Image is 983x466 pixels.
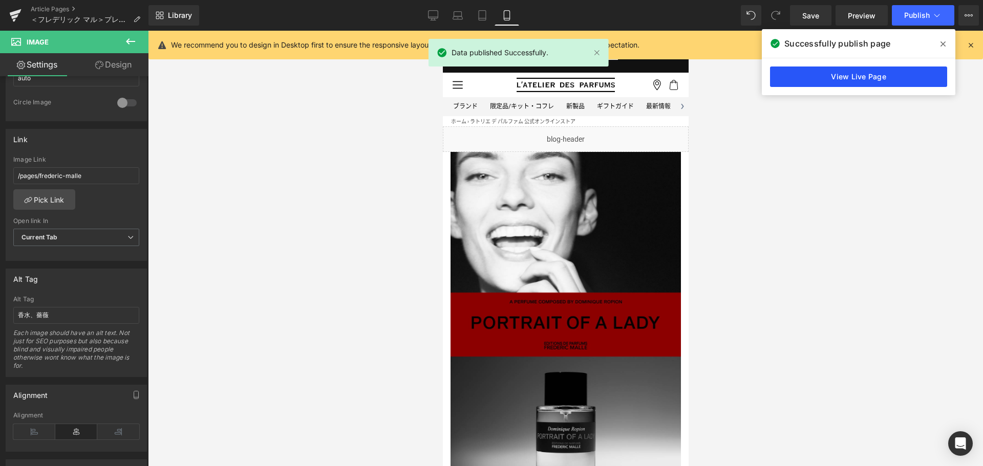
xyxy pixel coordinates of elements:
[802,10,819,21] span: Save
[13,217,139,225] div: Open link In
[13,329,139,376] div: Each image should have an alt text. Not just for SEO purposes but also because blind and visually...
[13,98,107,109] div: Circle Image
[123,71,142,81] a: 新製品
[8,86,133,96] nav: breadcrumbs
[741,5,761,26] button: Undo
[154,71,191,81] a: ギフトガイド
[13,307,139,324] input: Your alt tags go here
[203,71,228,81] a: 最新情報
[25,88,26,94] span: ›
[171,39,639,51] p: We recommend you to design in Desktop first to ensure the responsive layout would display correct...
[765,5,786,26] button: Redo
[784,37,890,50] span: Successfully publish page
[13,385,48,400] div: Alignment
[168,11,192,20] span: Library
[904,11,930,19] span: Publish
[13,189,75,210] a: Pick Link
[13,129,28,144] div: Link
[74,47,172,62] img: ラトリエ デ パルファム 公式オンラインストア
[10,71,35,81] a: ブランド
[495,5,519,26] a: Mobile
[13,156,139,163] div: Image Link
[958,5,979,26] button: More
[31,15,129,24] span: ＜フレデリック マル＞プレゼントキャンペーン開催中！
[225,63,242,87] p: ›
[47,71,111,81] a: 限定品/キット・コフレ
[470,5,495,26] a: Tablet
[445,5,470,26] a: Laptop
[13,412,139,419] div: Alignment
[421,5,445,26] a: Desktop
[148,5,199,26] a: New Library
[13,70,139,86] input: auto
[770,66,947,87] a: View Live Page
[27,38,49,46] span: Image
[13,167,139,184] input: https://your-shop.myshopify.com
[848,10,875,21] span: Preview
[10,10,236,21] p: [全製品対象] ご購入で選べるサンプル2点プレゼント！
[22,233,58,241] b: Current Tab
[8,88,24,94] a: ホーム
[31,5,148,13] a: Article Pages
[892,5,954,26] button: Publish
[948,431,973,456] div: Open Intercom Messenger
[452,47,548,58] span: Data published Successfully.
[13,269,38,283] div: Alt Tag
[27,88,133,94] span: ラトリエ デ パルファム 公式オンラインストア
[76,53,151,76] a: Design
[836,5,888,26] a: Preview
[71,23,175,30] a: 【お知らせ】各種規約の改定について
[13,296,139,303] div: Alt Tag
